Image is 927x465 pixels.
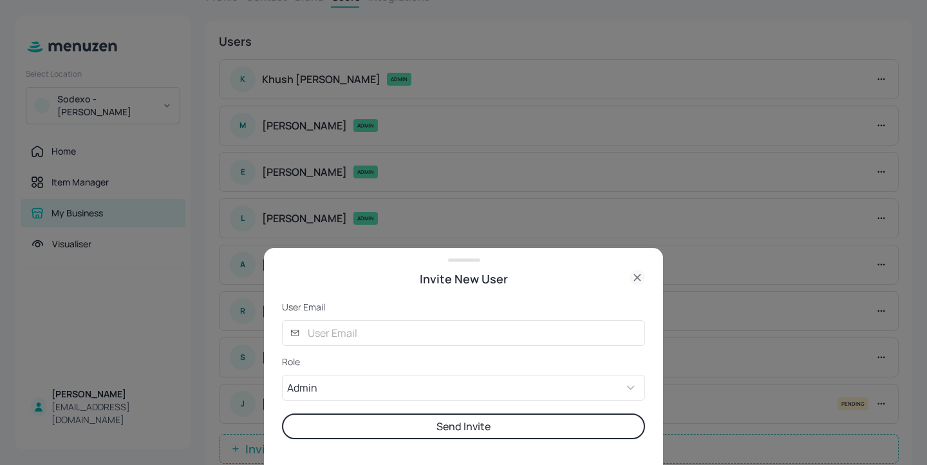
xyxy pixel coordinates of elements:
p: Role [282,356,645,368]
input: User Email [300,320,645,346]
button: Send Invite [282,413,645,439]
p: User Email [282,301,645,314]
div: Admin [282,375,624,401]
div: Invite New User [282,270,645,288]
